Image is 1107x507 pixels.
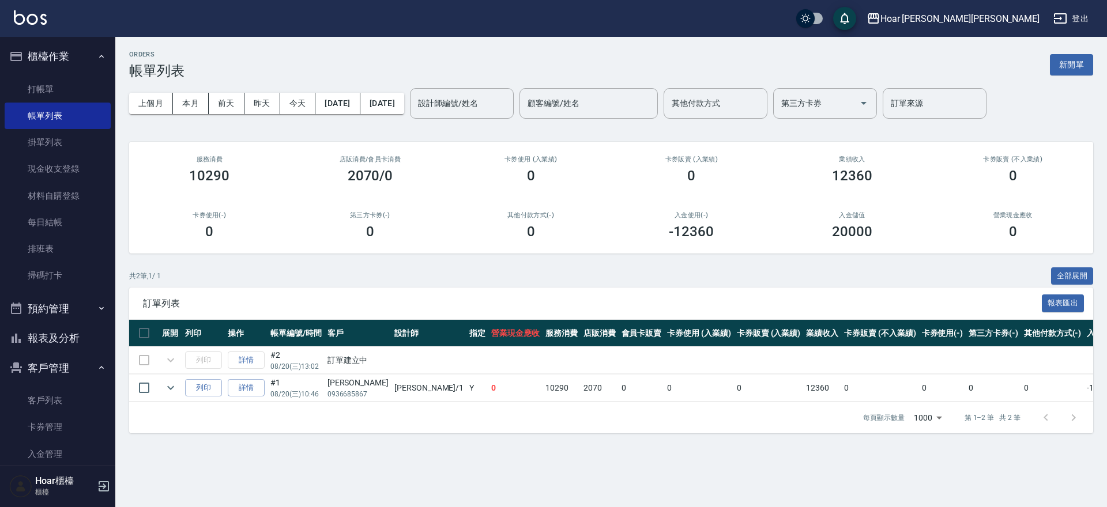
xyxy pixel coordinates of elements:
button: 上個月 [129,93,173,114]
h3: 0 [1009,224,1017,240]
div: 1000 [909,402,946,433]
th: 業績收入 [803,320,841,347]
th: 卡券使用 (入業績) [664,320,734,347]
th: 客戶 [325,320,391,347]
td: 12360 [803,374,841,402]
h2: 店販消費 /會員卡消費 [304,156,437,163]
span: 訂單列表 [143,298,1042,309]
td: 0 [966,374,1021,402]
a: 報表匯出 [1042,297,1085,308]
a: 現金收支登錄 [5,156,111,182]
img: Person [9,475,32,498]
th: 卡券使用(-) [919,320,966,347]
p: 共 2 筆, 1 / 1 [129,271,161,281]
th: 指定 [466,320,488,347]
button: 登出 [1049,8,1093,29]
a: 新開單 [1050,59,1093,70]
button: [DATE] [315,93,360,114]
button: 客戶管理 [5,353,111,383]
h2: 業績收入 [786,156,919,163]
h2: 卡券販賣 (不入業績) [946,156,1079,163]
button: 本月 [173,93,209,114]
h3: 0 [366,224,374,240]
td: #2 [268,347,325,374]
td: #1 [268,374,325,402]
td: 0 [1021,374,1085,402]
button: 昨天 [244,93,280,114]
th: 服務消費 [543,320,581,347]
th: 卡券販賣 (入業績) [734,320,804,347]
button: 前天 [209,93,244,114]
h3: 0 [687,168,695,184]
h2: 卡券販賣 (入業績) [625,156,758,163]
td: 0 [734,374,804,402]
a: 掛單列表 [5,129,111,156]
th: 第三方卡券(-) [966,320,1021,347]
h3: 服務消費 [143,156,276,163]
button: save [833,7,856,30]
td: [PERSON_NAME] /1 [391,374,466,402]
th: 操作 [225,320,268,347]
p: 0936685867 [327,389,389,399]
h3: 0 [527,224,535,240]
th: 店販消費 [581,320,619,347]
p: 櫃檯 [35,487,94,497]
th: 營業現金應收 [488,320,543,347]
td: 0 [664,374,734,402]
h3: 10290 [189,168,229,184]
a: 每日結帳 [5,209,111,236]
button: Open [854,94,873,112]
h3: 0 [1009,168,1017,184]
a: 帳單列表 [5,103,111,129]
a: 材料自購登錄 [5,183,111,209]
p: 每頁顯示數量 [863,413,905,423]
button: 全部展開 [1051,267,1094,285]
h2: 入金使用(-) [625,211,758,219]
p: 第 1–2 筆 共 2 筆 [965,413,1021,423]
h3: 20000 [832,224,872,240]
td: Y [466,374,488,402]
a: 卡券管理 [5,414,111,440]
button: [DATE] [360,93,404,114]
a: 打帳單 [5,76,111,103]
h5: Hoar櫃檯 [35,475,94,487]
button: 今天 [280,93,316,114]
div: [PERSON_NAME] [327,377,389,389]
td: 10290 [543,374,581,402]
button: expand row [162,379,179,396]
img: Logo [14,10,47,25]
th: 會員卡販賣 [619,320,665,347]
a: 掃碼打卡 [5,262,111,289]
th: 列印 [182,320,225,347]
a: 詳情 [228,379,265,397]
th: 其他付款方式(-) [1021,320,1085,347]
h3: 0 [527,168,535,184]
button: 報表及分析 [5,323,111,353]
th: 設計師 [391,320,466,347]
button: 列印 [185,379,222,397]
h2: 卡券使用(-) [143,211,276,219]
div: Hoar [PERSON_NAME][PERSON_NAME] [880,12,1040,26]
td: 2070 [581,374,619,402]
h3: 0 [205,224,213,240]
button: 新開單 [1050,54,1093,75]
h2: 卡券使用 (入業績) [464,156,597,163]
p: 08/20 (三) 10:46 [270,389,322,399]
h2: 營業現金應收 [946,211,1079,219]
th: 展開 [159,320,182,347]
h3: 2070/0 [348,168,393,184]
button: Hoar [PERSON_NAME][PERSON_NAME] [862,7,1044,31]
button: 預約管理 [5,294,111,324]
p: 08/20 (三) 13:02 [270,361,322,372]
h3: 12360 [832,168,872,184]
td: 0 [619,374,665,402]
h2: 其他付款方式(-) [464,211,597,219]
h3: 帳單列表 [129,63,184,79]
td: 0 [841,374,918,402]
th: 帳單編號/時間 [268,320,325,347]
h2: ORDERS [129,51,184,58]
h2: 入金儲值 [786,211,919,219]
a: 入金管理 [5,441,111,467]
td: 0 [488,374,543,402]
h3: -12360 [669,224,714,240]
